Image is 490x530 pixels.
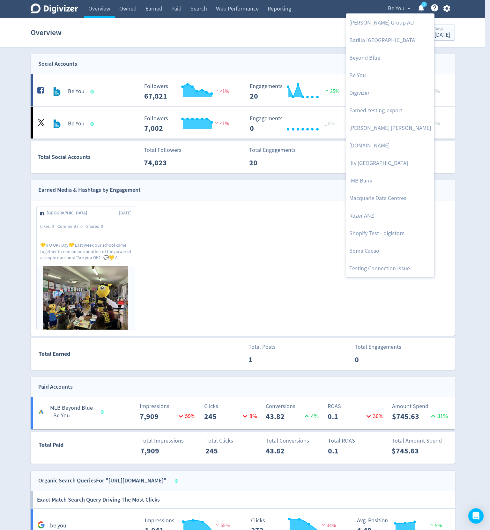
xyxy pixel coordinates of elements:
div: Open Intercom Messenger [468,508,484,524]
a: Earned-testing-export [346,102,434,119]
a: [PERSON_NAME] [PERSON_NAME] [346,119,434,137]
a: IMB Bank [346,172,434,190]
a: Be You [346,67,434,84]
a: Shopify Test - digistore [346,225,434,242]
a: Barilla [GEOGRAPHIC_DATA] [346,32,434,49]
a: illy [GEOGRAPHIC_DATA] [346,154,434,172]
a: Macquarie Data Centres [346,190,434,207]
a: Beyond Blue [346,49,434,67]
a: [PERSON_NAME] Group AU [346,14,434,32]
a: Testing Connection Issue [346,260,434,277]
a: Razer ANZ [346,207,434,225]
a: Soma Cacao [346,242,434,260]
a: [DOMAIN_NAME] [346,137,434,154]
a: Digivizer [346,84,434,102]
